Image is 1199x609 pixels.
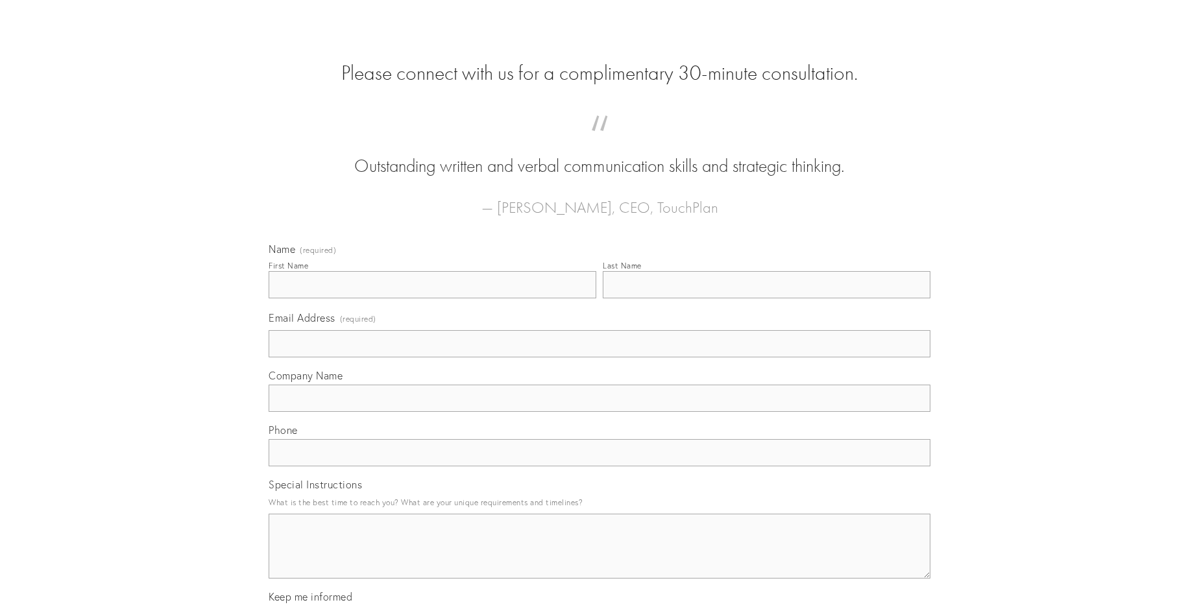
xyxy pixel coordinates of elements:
span: Phone [269,424,298,436]
span: Name [269,243,295,256]
span: (required) [300,246,336,254]
span: (required) [340,310,376,328]
h2: Please connect with us for a complimentary 30-minute consultation. [269,61,930,86]
span: Keep me informed [269,590,352,603]
blockquote: Outstanding written and verbal communication skills and strategic thinking. [289,128,910,179]
figcaption: — [PERSON_NAME], CEO, TouchPlan [289,179,910,221]
span: Company Name [269,369,343,382]
div: Last Name [603,261,642,270]
div: First Name [269,261,308,270]
span: Special Instructions [269,478,362,491]
span: Email Address [269,311,335,324]
p: What is the best time to reach you? What are your unique requirements and timelines? [269,494,930,511]
span: “ [289,128,910,154]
